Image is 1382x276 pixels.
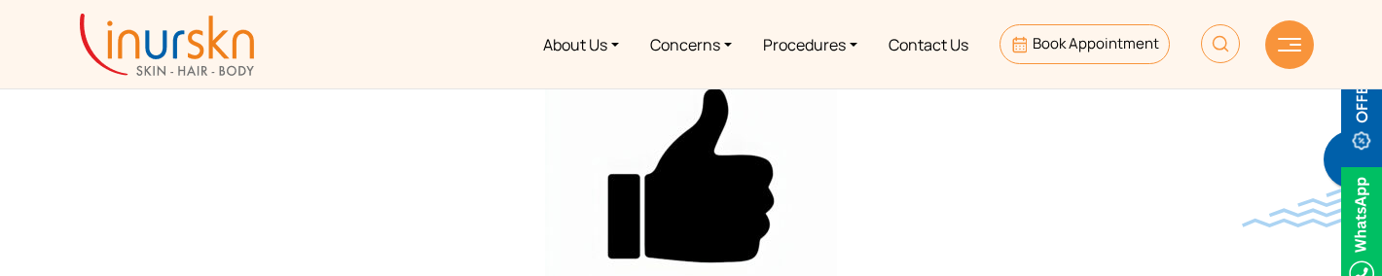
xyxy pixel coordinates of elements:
[635,8,747,81] a: Concerns
[80,14,254,76] img: inurskn-logo
[1242,189,1382,227] img: bluewave
[527,8,635,81] a: About Us
[1278,38,1301,52] img: hamLine.svg
[1000,24,1170,64] a: Book Appointment
[1033,33,1159,53] span: Book Appointment
[873,8,984,81] a: Contact Us
[747,8,873,81] a: Procedures
[1341,42,1382,171] img: offerBt
[1341,220,1382,241] a: Whatsappicon
[1201,24,1240,63] img: HeaderSearch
